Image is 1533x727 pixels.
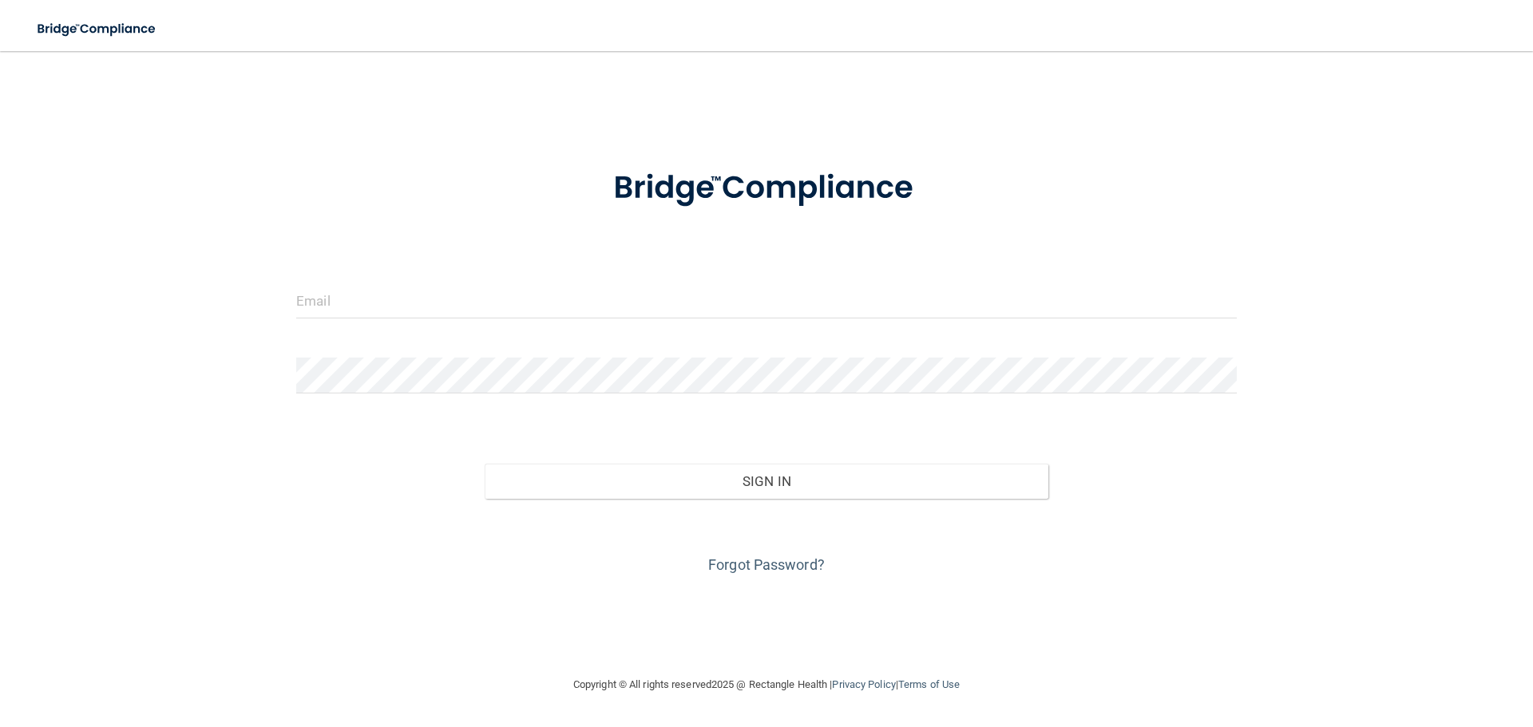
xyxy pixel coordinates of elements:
[475,659,1058,710] div: Copyright © All rights reserved 2025 @ Rectangle Health | |
[296,283,1237,318] input: Email
[832,678,895,690] a: Privacy Policy
[485,464,1049,499] button: Sign In
[24,13,171,45] img: bridge_compliance_login_screen.278c3ca4.svg
[898,678,960,690] a: Terms of Use
[708,556,825,573] a: Forgot Password?
[580,147,953,230] img: bridge_compliance_login_screen.278c3ca4.svg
